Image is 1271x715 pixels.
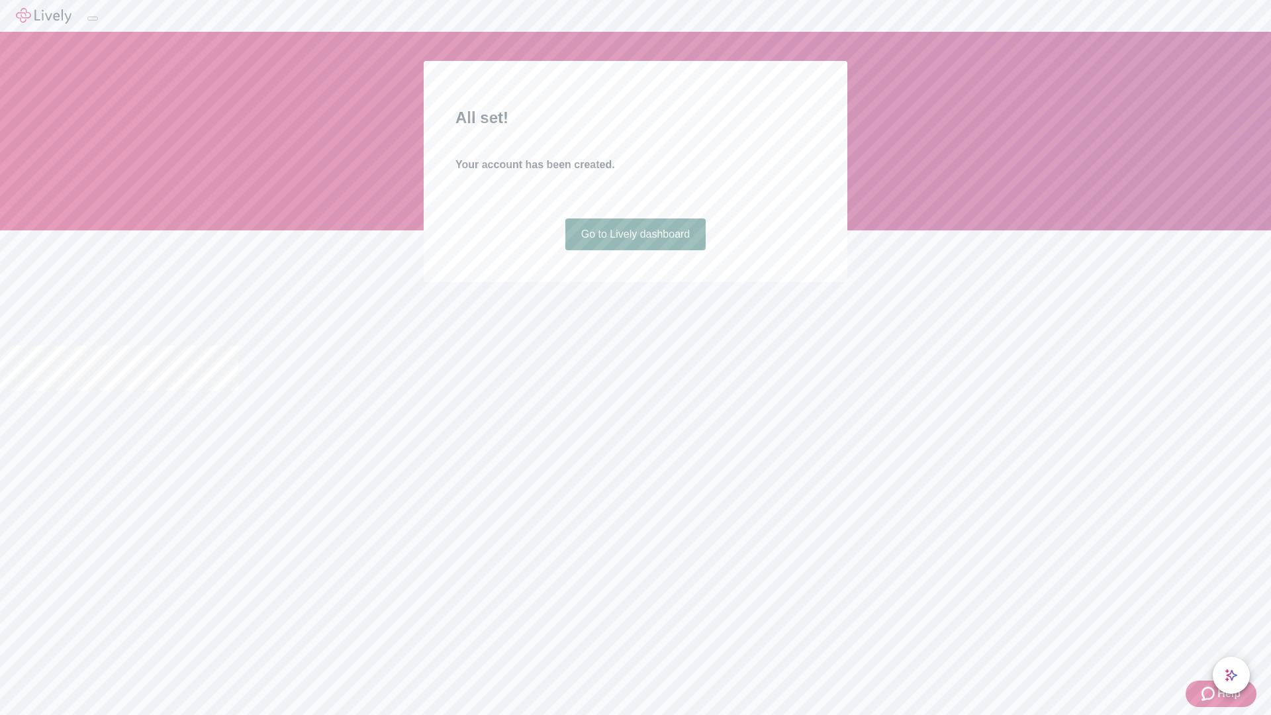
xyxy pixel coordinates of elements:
[455,106,816,130] h2: All set!
[1186,681,1256,707] button: Zendesk support iconHelp
[1225,669,1238,682] svg: Lively AI Assistant
[1201,686,1217,702] svg: Zendesk support icon
[87,17,98,21] button: Log out
[1213,657,1250,694] button: chat
[455,157,816,173] h4: Your account has been created.
[565,218,706,250] a: Go to Lively dashboard
[1217,686,1241,702] span: Help
[16,8,71,24] img: Lively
